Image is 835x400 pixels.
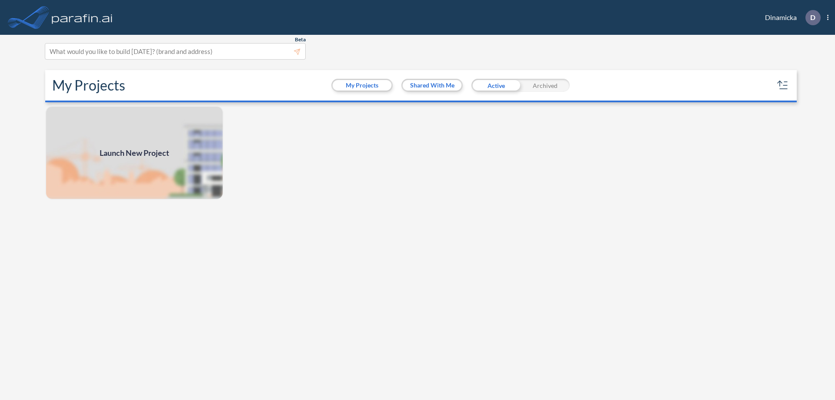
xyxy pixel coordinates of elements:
[45,106,224,200] a: Launch New Project
[45,106,224,200] img: add
[403,80,461,91] button: Shared With Me
[521,79,570,92] div: Archived
[333,80,391,91] button: My Projects
[776,78,790,92] button: sort
[52,77,125,94] h2: My Projects
[295,36,306,43] span: Beta
[50,9,114,26] img: logo
[810,13,815,21] p: D
[752,10,828,25] div: Dinamicka
[471,79,521,92] div: Active
[100,147,169,159] span: Launch New Project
